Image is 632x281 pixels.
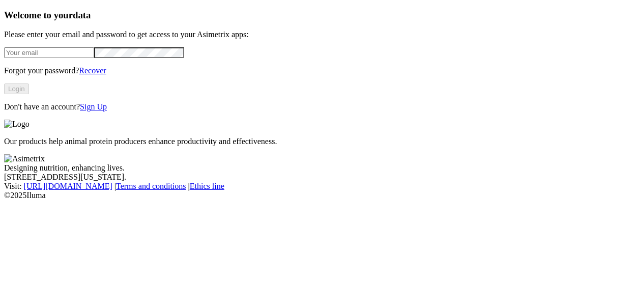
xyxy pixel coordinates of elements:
[4,182,628,191] div: Visit : | |
[4,102,628,111] p: Don't have an account?
[190,182,224,190] a: Ethics line
[24,182,112,190] a: [URL][DOMAIN_NAME]
[4,47,94,58] input: Your email
[79,66,106,75] a: Recover
[73,10,91,20] span: data
[4,137,628,146] p: Our products help animal protein producers enhance productivity and effectiveness.
[4,120,30,129] img: Logo
[4,154,45,163] img: Asimetrix
[4,66,628,75] p: Forgot your password?
[4,191,628,200] div: © 2025 Iluma
[116,182,186,190] a: Terms and conditions
[80,102,107,111] a: Sign Up
[4,10,628,21] h3: Welcome to your
[4,163,628,173] div: Designing nutrition, enhancing lives.
[4,83,29,94] button: Login
[4,173,628,182] div: [STREET_ADDRESS][US_STATE].
[4,30,628,39] p: Please enter your email and password to get access to your Asimetrix apps:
